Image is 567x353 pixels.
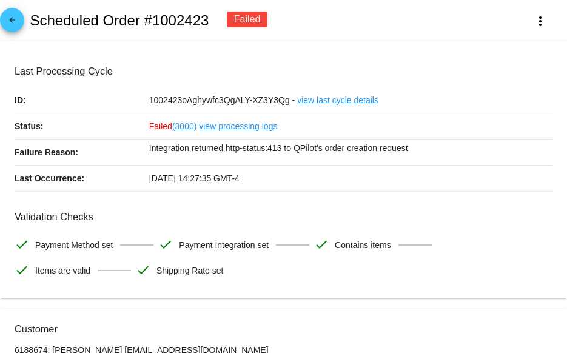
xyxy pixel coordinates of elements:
[5,16,19,30] mat-icon: arrow_back
[15,263,29,277] mat-icon: check
[15,323,552,335] h3: Customer
[227,12,268,27] div: Failed
[156,258,224,283] span: Shipping Rate set
[15,66,552,77] h3: Last Processing Cycle
[15,211,552,223] h3: Validation Checks
[149,121,197,131] span: Failed
[533,14,548,29] mat-icon: more_vert
[15,237,29,252] mat-icon: check
[149,140,552,156] p: Integration returned http-status:413 to QPilot's order creation request
[335,232,391,258] span: Contains items
[30,12,209,29] h2: Scheduled Order #1002423
[297,87,378,113] a: view last cycle details
[314,237,329,252] mat-icon: check
[15,140,149,165] p: Failure Reason:
[158,237,173,252] mat-icon: check
[199,113,277,139] a: view processing logs
[15,113,149,139] p: Status:
[35,232,113,258] span: Payment Method set
[172,113,196,139] a: (3000)
[136,263,150,277] mat-icon: check
[149,173,240,183] span: [DATE] 14:27:35 GMT-4
[15,166,149,191] p: Last Occurrence:
[179,232,269,258] span: Payment Integration set
[15,87,149,113] p: ID:
[149,95,295,105] span: 1002423oAghywfc3QgALY-XZ3Y3Qg -
[35,258,90,283] span: Items are valid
